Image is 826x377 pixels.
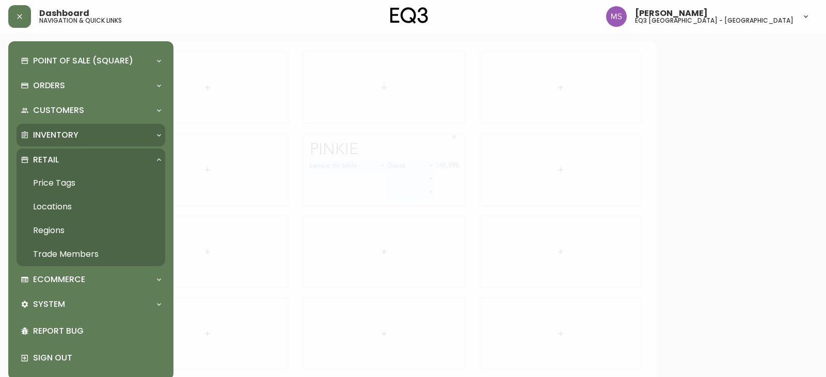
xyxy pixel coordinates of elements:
div: Sign Out [17,345,165,371]
h5: navigation & quick links [39,18,122,24]
p: Ecommerce [33,274,85,285]
span: Dashboard [39,9,89,18]
img: 1b6e43211f6f3cc0b0729c9049b8e7af [606,6,627,27]
p: System [33,299,65,310]
p: Sign Out [33,352,161,364]
div: Inventory [17,124,165,146]
p: Inventory [33,129,78,141]
span: [PERSON_NAME] [635,9,708,18]
a: Price Tags [17,171,165,195]
h5: eq3 [GEOGRAPHIC_DATA] - [GEOGRAPHIC_DATA] [635,18,793,24]
div: System [17,293,165,316]
div: Ecommerce [17,268,165,291]
a: Trade Members [17,242,165,266]
p: Orders [33,80,65,91]
a: Locations [17,195,165,219]
div: Customers [17,99,165,122]
p: Customers [33,105,84,116]
div: Point of Sale (Square) [17,50,165,72]
div: Retail [17,149,165,171]
p: Report Bug [33,325,161,337]
a: Regions [17,219,165,242]
div: Report Bug [17,318,165,345]
img: logo [390,7,428,24]
div: Orders [17,74,165,97]
p: Retail [33,154,59,166]
p: Point of Sale (Square) [33,55,133,67]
